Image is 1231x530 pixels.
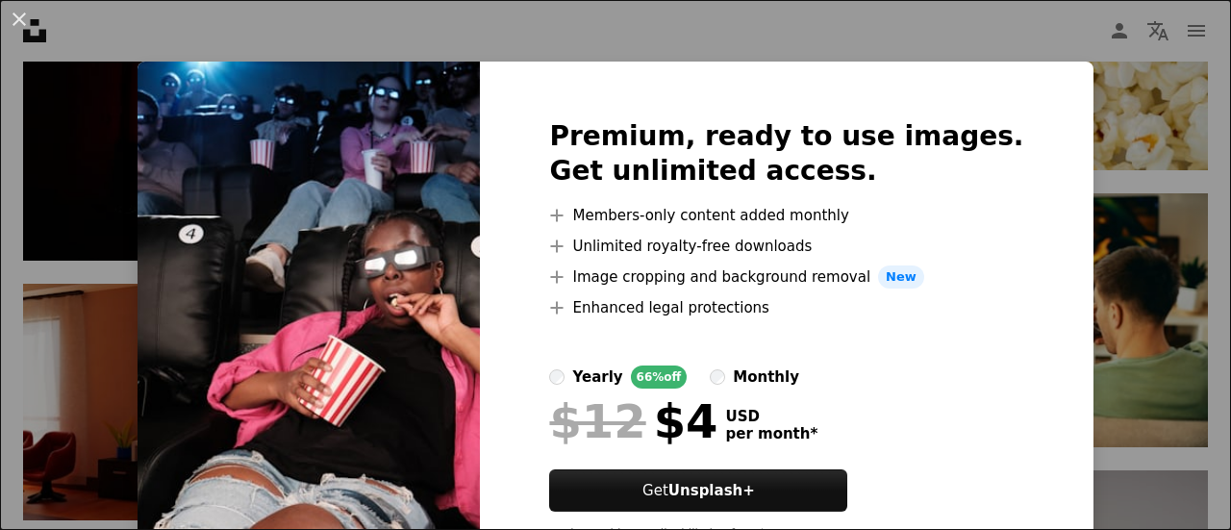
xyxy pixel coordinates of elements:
[549,369,565,385] input: yearly66%off
[549,396,645,446] span: $12
[733,366,799,389] div: monthly
[725,408,817,425] span: USD
[549,119,1023,189] h2: Premium, ready to use images. Get unlimited access.
[668,482,755,499] strong: Unsplash+
[878,265,924,289] span: New
[631,366,688,389] div: 66% off
[710,369,725,385] input: monthly
[549,265,1023,289] li: Image cropping and background removal
[549,296,1023,319] li: Enhanced legal protections
[549,204,1023,227] li: Members-only content added monthly
[572,366,622,389] div: yearly
[549,235,1023,258] li: Unlimited royalty-free downloads
[549,396,717,446] div: $4
[725,425,817,442] span: per month *
[549,469,847,512] button: GetUnsplash+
